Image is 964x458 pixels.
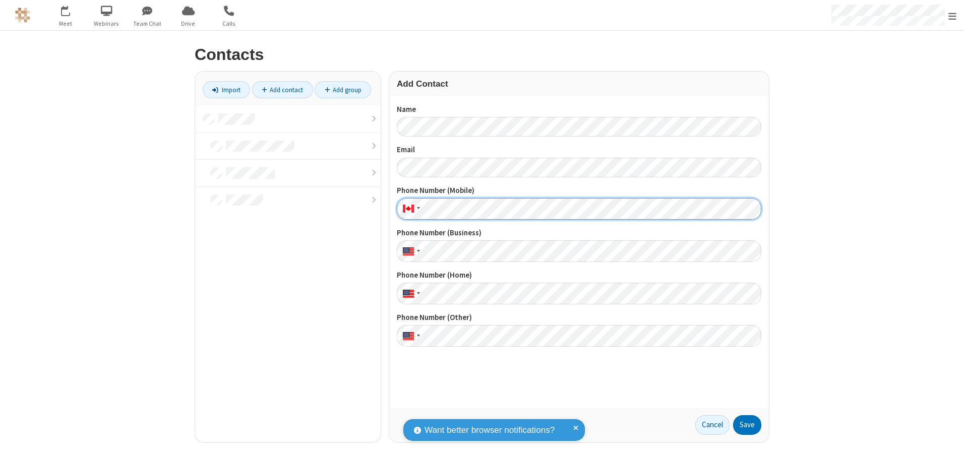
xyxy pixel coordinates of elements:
span: Drive [169,19,207,28]
h2: Contacts [195,46,769,63]
label: Phone Number (Business) [397,227,761,239]
label: Phone Number (Home) [397,270,761,281]
span: Calls [210,19,248,28]
div: 3 [68,6,75,13]
div: United States: + 1 [397,240,423,262]
label: Phone Number (Other) [397,312,761,323]
img: QA Selenium DO NOT DELETE OR CHANGE [15,8,30,23]
div: Canada: + 1 [397,198,423,220]
a: Add contact [252,81,313,98]
a: Cancel [695,415,730,435]
button: Save [733,415,761,435]
a: Import [203,81,250,98]
span: Meet [47,19,85,28]
div: United States: + 1 [397,325,423,347]
span: Webinars [88,19,126,28]
label: Email [397,144,761,156]
span: Team Chat [129,19,166,28]
a: Add group [315,81,371,98]
label: Phone Number (Mobile) [397,185,761,197]
div: United States: + 1 [397,283,423,304]
label: Name [397,104,761,115]
h3: Add Contact [397,79,761,89]
span: Want better browser notifications? [425,424,555,437]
